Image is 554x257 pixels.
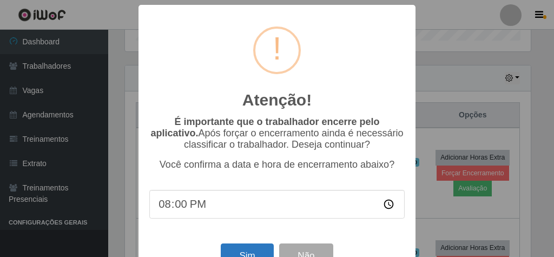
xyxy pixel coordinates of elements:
h2: Atenção! [242,90,312,110]
p: Você confirma a data e hora de encerramento abaixo? [149,159,405,170]
p: Após forçar o encerramento ainda é necessário classificar o trabalhador. Deseja continuar? [149,116,405,150]
b: É importante que o trabalhador encerre pelo aplicativo. [150,116,379,139]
